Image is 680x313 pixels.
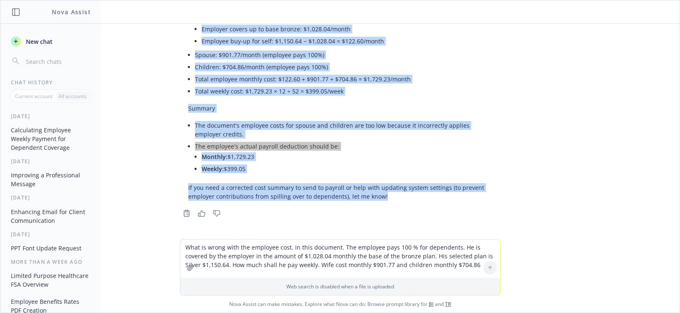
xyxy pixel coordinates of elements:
li: $399.05 [202,163,492,175]
button: Enhancing Email for Client Communication [8,205,94,227]
li: Employee Silver plan premium: $1,150.64/month [195,13,492,49]
li: Employee buy-up for self: $1,150.64 − $1,028.04 = $122.60/month [202,35,492,47]
button: Thumbs down [210,207,223,219]
div: [DATE] [1,194,101,201]
li: $1,729.23 [202,151,492,163]
p: Current account [15,93,53,100]
div: [DATE] [1,158,101,165]
svg: Copy to clipboard [183,210,190,217]
li: Total employee monthly cost: $122.60 + $901.77 + $704.86 = $1,729.23/month [195,73,492,85]
div: [DATE] [1,231,101,238]
li: Children: $704.86/month (employee pays 100%) [195,61,492,73]
button: Limited Purpose Healthcare FSA Overview [8,269,94,291]
div: [DATE] [1,113,101,120]
div: Chat History [1,79,101,86]
span: Weekly: [202,165,224,173]
li: The employee's actual payroll deduction should be: [195,140,492,177]
button: Calculating Employee Weekly Payment for Dependent Coverage [8,123,94,154]
p: If you need a corrected cost summary to send to payroll or help with updating system settings (to... [188,183,492,201]
span: Monthly: [202,153,228,161]
div: More than a week ago [1,258,101,265]
input: Search chats [24,56,91,67]
a: BI [429,300,434,308]
li: Employer covers up to base bronze: $1,028.04/month [202,23,492,35]
p: Summary [188,104,492,113]
span: New chat [24,37,53,46]
a: TR [445,300,451,308]
p: All accounts [58,93,86,100]
button: Improving a Professional Message [8,168,94,191]
li: Spouse: $901.77/month (employee pays 100%) [195,49,492,61]
span: Nova Assist can make mistakes. Explore what Nova can do: Browse prompt library for and [4,295,676,313]
p: Web search is disabled when a file is uploaded [185,283,495,290]
li: The document's employee costs for spouse and children are too low because it incorrectly applies ... [195,119,492,140]
h1: Nova Assist [52,8,91,16]
li: Total weekly cost: $1,729.23 × 12 ÷ 52 = $399.05/week [195,85,492,97]
button: New chat [8,34,94,49]
button: PPT Font Update Request [8,241,94,255]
